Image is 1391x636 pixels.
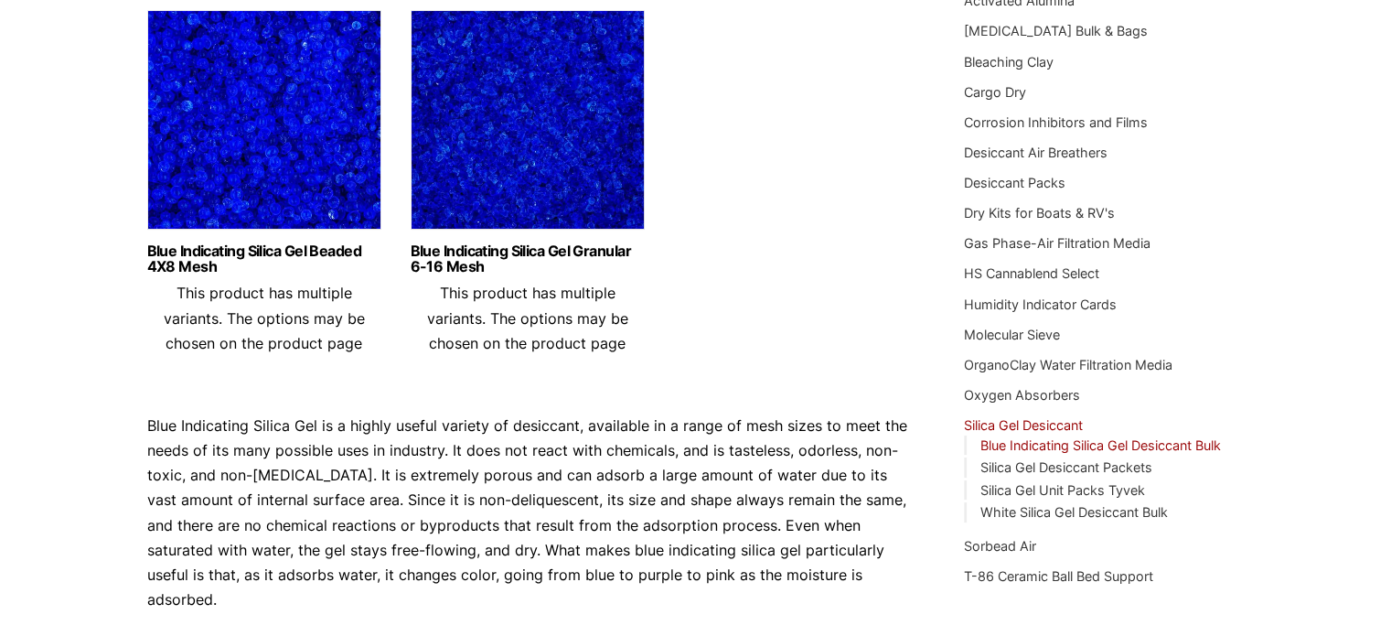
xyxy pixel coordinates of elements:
p: Blue Indicating Silica Gel is a highly useful variety of desiccant, available in a range of mesh ... [147,414,910,613]
a: Silica Gel Desiccant Packets [979,459,1151,475]
a: [MEDICAL_DATA] Bulk & Bags [964,23,1148,38]
span: This product has multiple variants. The options may be chosen on the product page [164,284,365,351]
a: Desiccant Air Breathers [964,145,1107,160]
a: Gas Phase-Air Filtration Media [964,235,1150,251]
a: Cargo Dry [964,84,1026,100]
a: Oxygen Absorbers [964,387,1080,403]
a: Dry Kits for Boats & RV's [964,205,1115,221]
a: Corrosion Inhibitors and Films [964,114,1148,130]
a: White Silica Gel Desiccant Bulk [979,504,1167,520]
a: T-86 Ceramic Ball Bed Support [964,568,1153,584]
a: Silica Gel Desiccant [964,417,1083,433]
a: Silica Gel Unit Packs Tyvek [979,482,1144,498]
span: This product has multiple variants. The options may be chosen on the product page [427,284,628,351]
a: Molecular Sieve [964,327,1060,342]
a: Humidity Indicator Cards [964,296,1117,312]
a: Blue Indicating Silica Gel Granular 6-16 Mesh [411,243,645,275]
a: HS Cannablend Select [964,265,1099,281]
a: Bleaching Clay [964,54,1054,70]
a: Blue Indicating Silica Gel Desiccant Bulk [979,437,1220,453]
a: Sorbead Air [964,538,1036,554]
a: OrganoClay Water Filtration Media [964,357,1172,372]
a: Desiccant Packs [964,175,1065,190]
a: Blue Indicating Silica Gel Beaded 4X8 Mesh [147,243,381,275]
